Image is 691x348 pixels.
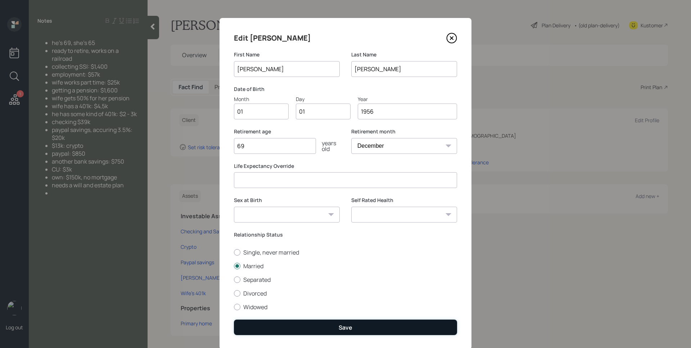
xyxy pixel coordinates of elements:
label: First Name [234,51,340,58]
label: Sex at Birth [234,197,340,204]
div: years old [316,140,340,152]
label: Single, never married [234,248,457,256]
label: Separated [234,276,457,284]
h4: Edit [PERSON_NAME] [234,32,311,44]
input: Year [358,104,457,119]
label: Self Rated Health [351,197,457,204]
div: Year [358,95,457,103]
label: Retirement month [351,128,457,135]
label: Relationship Status [234,231,457,238]
div: Save [339,324,352,331]
label: Widowed [234,303,457,311]
label: Life Expectancy Override [234,162,457,170]
div: Month [234,95,289,103]
input: Month [234,104,289,119]
input: Day [296,104,351,119]
label: Divorced [234,289,457,297]
button: Save [234,320,457,335]
label: Last Name [351,51,457,58]
label: Married [234,262,457,270]
label: Retirement age [234,128,340,135]
label: Date of Birth [234,86,457,93]
div: Day [296,95,351,103]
